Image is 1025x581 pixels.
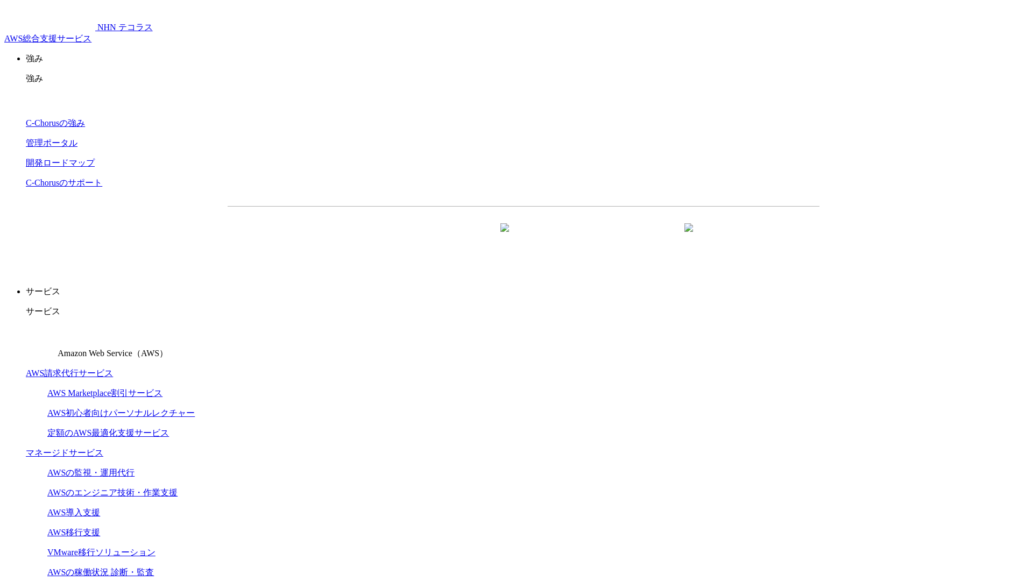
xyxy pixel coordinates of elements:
a: AWS Marketplace割引サービス [47,388,162,398]
img: 矢印 [684,223,693,251]
a: AWS請求代行サービス [26,369,113,378]
a: C-Chorusのサポート [26,178,102,187]
a: 管理ポータル [26,138,77,147]
p: 強み [26,53,1021,65]
p: サービス [26,306,1021,317]
img: AWS総合支援サービス C-Chorus [4,4,95,30]
a: AWS導入支援 [47,508,100,517]
a: AWS初心者向けパーソナルレクチャー [47,408,195,417]
p: サービス [26,286,1021,297]
span: Amazon Web Service（AWS） [58,349,168,358]
img: 矢印 [500,223,509,251]
a: AWS総合支援サービス C-Chorus NHN テコラスAWS総合支援サービス [4,23,153,43]
a: 資料を請求する [345,224,518,251]
a: AWSのエンジニア技術・作業支援 [47,488,178,497]
a: マネージドサービス [26,448,103,457]
a: C-Chorusの強み [26,118,85,127]
a: AWSの監視・運用代行 [47,468,135,477]
a: AWS移行支援 [47,528,100,537]
a: VMware移行ソリューション [47,548,155,557]
a: 定額のAWS最適化支援サービス [47,428,169,437]
img: Amazon Web Service（AWS） [26,326,56,356]
a: 開発ロードマップ [26,158,95,167]
p: 強み [26,73,1021,84]
a: まずは相談する [529,224,702,251]
a: AWSの稼働状況 診断・監査 [47,568,154,577]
